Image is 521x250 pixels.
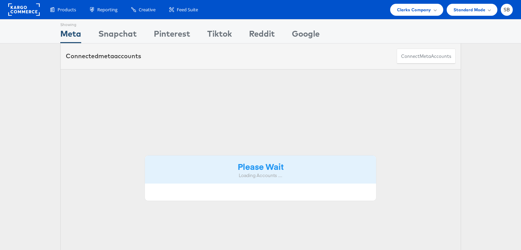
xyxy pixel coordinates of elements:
div: Reddit [249,28,275,43]
span: SB [504,8,510,12]
div: Loading Accounts .... [150,172,371,179]
strong: Please Wait [238,161,284,172]
span: meta [420,53,431,60]
span: Feed Suite [177,7,198,13]
span: Reporting [97,7,117,13]
div: Pinterest [154,28,190,43]
div: Showing [60,20,81,28]
span: Standard Mode [454,6,485,13]
div: Snapchat [98,28,137,43]
div: Google [292,28,320,43]
span: Clarks Company [397,6,431,13]
div: Tiktok [207,28,232,43]
span: Creative [139,7,156,13]
span: meta [98,52,114,60]
div: Connected accounts [66,52,141,61]
span: Products [58,7,76,13]
button: ConnectmetaAccounts [397,49,456,64]
div: Meta [60,28,81,43]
